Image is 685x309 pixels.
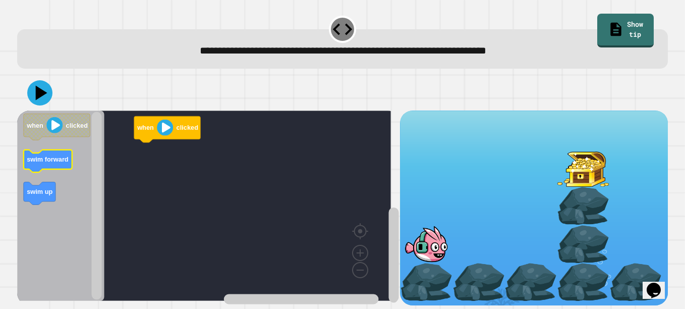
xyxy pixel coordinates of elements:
[26,122,43,129] text: when
[643,269,675,299] iframe: chat widget
[137,124,154,132] text: when
[17,111,400,305] div: Blockly Workspace
[176,124,198,132] text: clicked
[597,14,654,47] a: Show tip
[27,188,52,195] text: swim up
[27,156,69,163] text: swim forward
[66,122,88,129] text: clicked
